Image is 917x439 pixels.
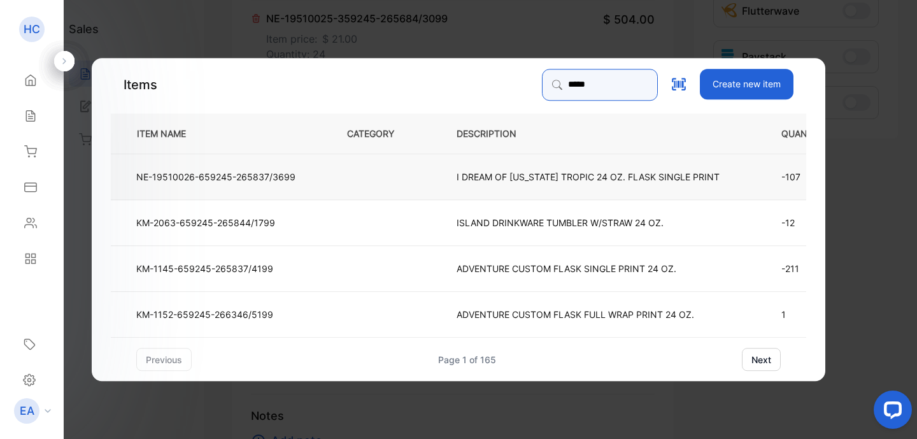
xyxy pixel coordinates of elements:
[136,216,275,229] p: KM-2063-659245-265844/1799
[132,127,206,140] p: ITEM NAME
[781,262,890,275] p: -211
[457,308,694,321] p: ADVENTURE CUSTOM FLASK FULL WRAP PRINT 24 OZ.
[457,170,720,184] p: I DREAM OF [US_STATE] TROPIC 24 OZ. FLASK SINGLE PRINT
[781,308,890,321] p: 1
[24,21,40,38] p: HC
[742,348,781,371] button: next
[864,385,917,439] iframe: LiveChat chat widget
[700,69,793,99] button: Create new item
[124,75,157,94] p: Items
[457,127,537,140] p: DESCRIPTION
[438,353,496,366] div: Page 1 of 165
[781,216,890,229] p: -12
[781,170,890,184] p: -107
[781,127,890,140] p: QUANTITY REMAINS
[136,170,295,184] p: NE-19510026-659245-265837/3699
[20,403,34,419] p: EA
[136,308,273,321] p: KM-1152-659245-266346/5199
[136,348,192,371] button: previous
[136,262,273,275] p: KM-1145-659245-265837/4199
[457,262,676,275] p: ADVENTURE CUSTOM FLASK SINGLE PRINT 24 OZ.
[457,216,664,229] p: ISLAND DRINKWARE TUMBLER W/STRAW 24 OZ.
[347,127,415,140] p: CATEGORY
